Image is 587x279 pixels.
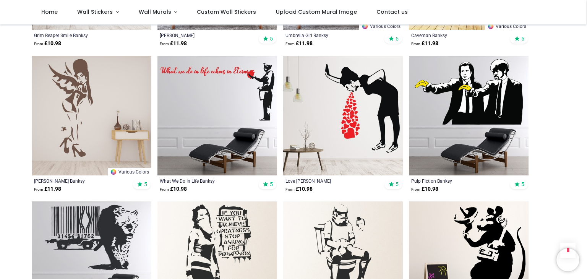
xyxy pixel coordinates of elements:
[285,187,295,191] span: From
[396,181,399,188] span: 5
[411,40,438,47] strong: £ 11.98
[110,169,117,175] img: Color Wheel
[160,42,169,46] span: From
[270,181,273,188] span: 5
[556,248,579,271] iframe: Brevo live chat
[34,178,126,184] a: [PERSON_NAME] Banksy
[157,56,277,175] img: What We Do In Life Banksy Wall Sticker
[285,178,378,184] a: Love [PERSON_NAME]
[160,32,252,38] a: [PERSON_NAME]
[285,42,295,46] span: From
[487,23,494,30] img: Color Wheel
[396,35,399,42] span: 5
[411,187,420,191] span: From
[285,32,378,38] a: Umbrella Girl Banksy
[521,181,524,188] span: 5
[160,178,252,184] a: What We Do In Life Banksy
[41,8,58,16] span: Home
[34,32,126,38] a: Grim Reaper Smile Banksy
[34,42,43,46] span: From
[411,32,503,38] a: Caveman Banksy
[285,40,313,47] strong: £ 11.98
[485,22,529,30] a: Various Colors
[411,185,438,193] strong: £ 10.98
[160,40,187,47] strong: £ 11.98
[362,23,368,30] img: Color Wheel
[32,56,151,175] img: Amy Winehouse Banksy Wall Sticker
[160,185,187,193] strong: £ 10.98
[34,185,61,193] strong: £ 11.98
[34,40,61,47] strong: £ 10.98
[409,56,529,175] img: Pulp Fiction Banksy Wall Sticker
[144,181,147,188] span: 5
[376,8,408,16] span: Contact us
[285,185,313,193] strong: £ 10.98
[283,56,403,175] img: Love Sick Banksy Wall Sticker
[359,22,403,30] a: Various Colors
[160,187,169,191] span: From
[270,35,273,42] span: 5
[276,8,357,16] span: Upload Custom Mural Image
[197,8,256,16] span: Custom Wall Stickers
[411,42,420,46] span: From
[139,8,171,16] span: Wall Murals
[521,35,524,42] span: 5
[77,8,113,16] span: Wall Stickers
[108,168,151,175] a: Various Colors
[411,178,503,184] a: Pulp Fiction Banksy
[34,187,43,191] span: From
